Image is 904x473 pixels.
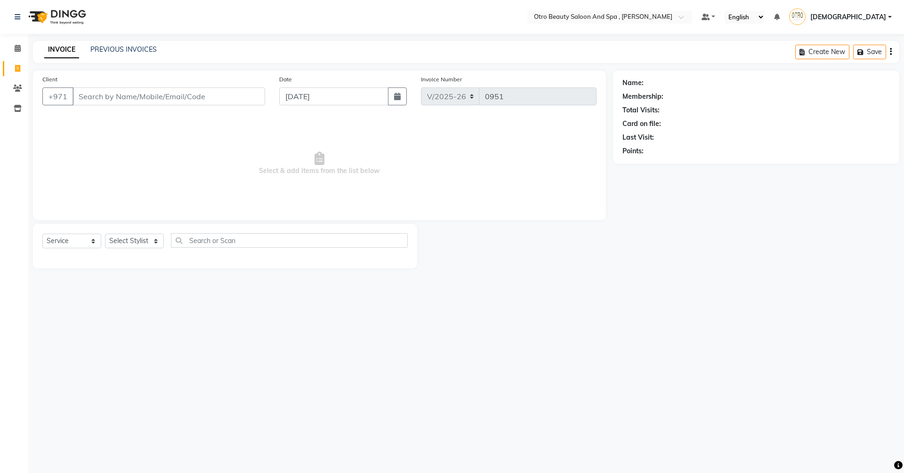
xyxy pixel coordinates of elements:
[42,75,57,84] label: Client
[90,45,157,54] a: PREVIOUS INVOICES
[42,117,597,211] span: Select & add items from the list below
[44,41,79,58] a: INVOICE
[622,119,661,129] div: Card on file:
[622,92,663,102] div: Membership:
[810,12,886,22] span: [DEMOGRAPHIC_DATA]
[24,4,89,30] img: logo
[622,78,644,88] div: Name:
[622,133,654,142] div: Last Visit:
[171,233,408,248] input: Search or Scan
[421,75,462,84] label: Invoice Number
[279,75,292,84] label: Date
[42,87,73,105] button: +971
[795,45,849,59] button: Create New
[73,87,265,105] input: Search by Name/Mobile/Email/Code
[789,8,806,25] img: Sunita
[622,105,660,115] div: Total Visits:
[853,45,886,59] button: Save
[622,146,644,156] div: Points:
